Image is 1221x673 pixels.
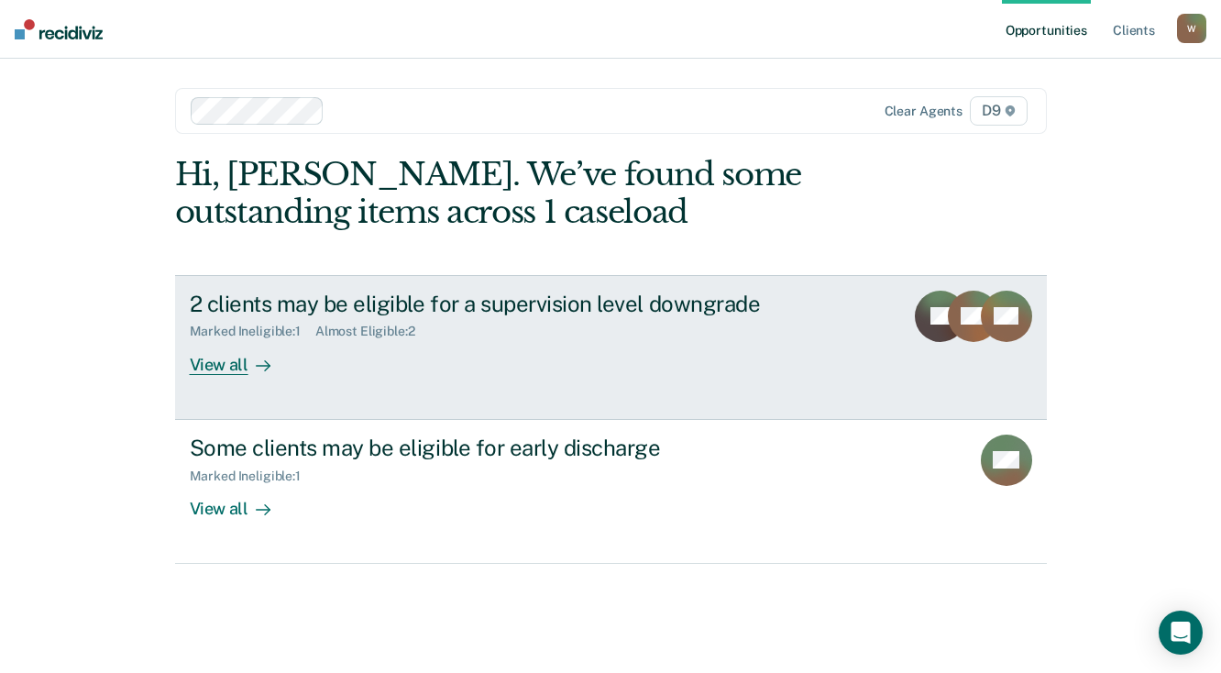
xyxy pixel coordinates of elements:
div: Clear agents [885,104,962,119]
a: Some clients may be eligible for early dischargeMarked Ineligible:1View all [175,420,1047,564]
div: Marked Ineligible : 1 [190,324,315,339]
img: Recidiviz [15,19,103,39]
div: Some clients may be eligible for early discharge [190,435,833,461]
div: Marked Ineligible : 1 [190,469,315,484]
div: View all [190,339,292,375]
span: D9 [970,96,1028,126]
div: View all [190,483,292,519]
div: Almost Eligible : 2 [315,324,430,339]
a: 2 clients may be eligible for a supervision level downgradeMarked Ineligible:1Almost Eligible:2Vi... [175,275,1047,420]
div: 2 clients may be eligible for a supervision level downgrade [190,291,833,317]
div: Open Intercom Messenger [1159,611,1203,655]
button: W [1177,14,1206,43]
div: Hi, [PERSON_NAME]. We’ve found some outstanding items across 1 caseload [175,156,873,231]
